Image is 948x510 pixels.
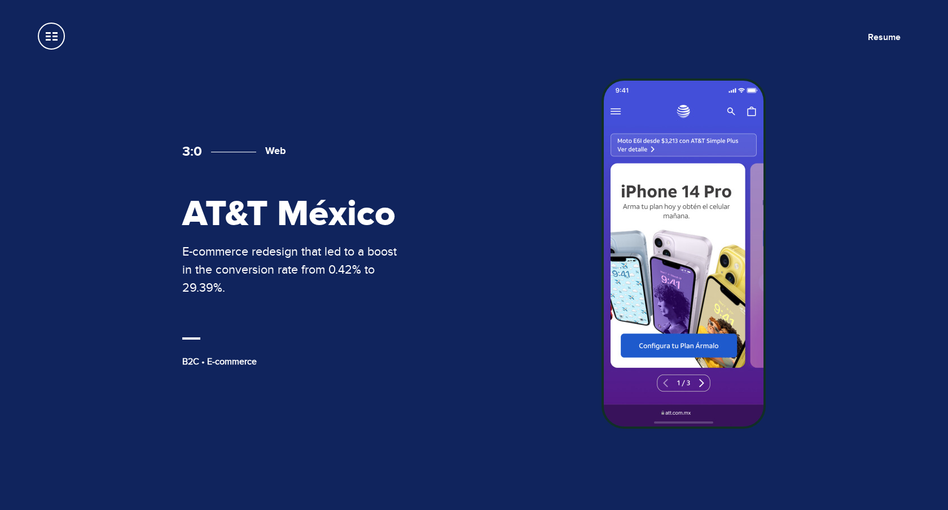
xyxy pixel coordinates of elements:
span: 3:0 [182,143,202,160]
h3: Web [211,145,286,157]
a: 3:0 Web AT&T México E-commerce redesign that led to a boost in the conversion rate from 0.42% to ... [135,78,813,432]
img: Expo [602,78,766,429]
span: B2C • E-commerce [182,356,257,367]
a: Resume [868,32,901,43]
h2: AT&T México [182,196,408,234]
p: E-commerce redesign that led to a boost in the conversion rate from 0.42% to 29.39%. [182,243,408,297]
